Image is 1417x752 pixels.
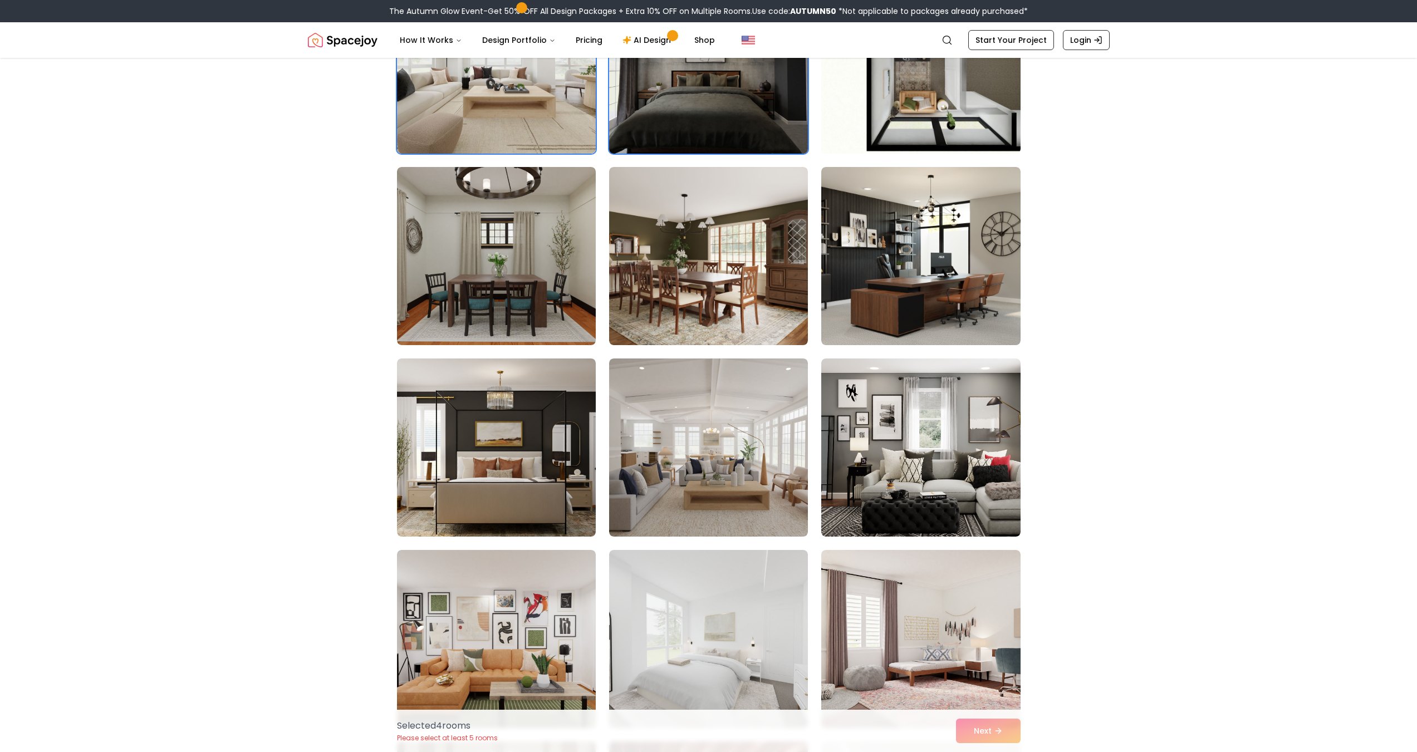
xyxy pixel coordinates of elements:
[308,29,377,51] img: Spacejoy Logo
[821,167,1020,345] img: Room room-39
[308,29,377,51] a: Spacejoy
[308,22,1110,58] nav: Global
[821,550,1020,728] img: Room room-45
[397,358,596,537] img: Room room-40
[609,550,808,728] img: Room room-44
[790,6,836,17] b: AUTUMN50
[614,29,683,51] a: AI Design
[567,29,611,51] a: Pricing
[609,358,808,537] img: Room room-41
[397,719,498,733] p: Selected 4 room s
[389,6,1028,17] div: The Autumn Glow Event-Get 50% OFF All Design Packages + Extra 10% OFF on Multiple Rooms.
[685,29,724,51] a: Shop
[397,167,596,345] img: Room room-37
[836,6,1028,17] span: *Not applicable to packages already purchased*
[391,29,724,51] nav: Main
[968,30,1054,50] a: Start Your Project
[752,6,836,17] span: Use code:
[473,29,565,51] button: Design Portfolio
[1063,30,1110,50] a: Login
[821,358,1020,537] img: Room room-42
[609,167,808,345] img: Room room-38
[742,33,755,47] img: United States
[397,550,596,728] img: Room room-43
[397,734,498,743] p: Please select at least 5 rooms
[391,29,471,51] button: How It Works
